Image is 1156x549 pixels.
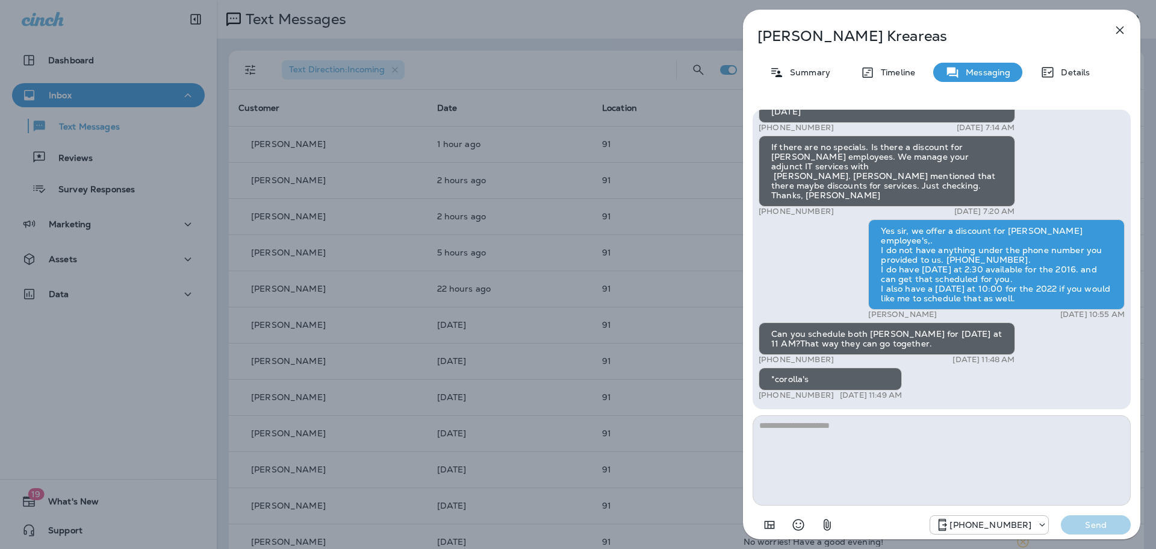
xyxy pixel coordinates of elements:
[757,513,782,537] button: Add in a premade template
[784,67,830,77] p: Summary
[960,67,1010,77] p: Messaging
[875,67,915,77] p: Timeline
[952,355,1015,365] p: [DATE] 11:48 AM
[957,123,1015,133] p: [DATE] 7:14 AM
[757,28,1086,45] p: [PERSON_NAME] Kreareas
[759,136,1015,207] div: If there are no specials. Is there a discount for [PERSON_NAME] employees. We manage your adjunct...
[1055,67,1090,77] p: Details
[949,520,1031,530] p: [PHONE_NUMBER]
[759,355,834,365] p: [PHONE_NUMBER]
[759,322,1015,355] div: Can you schedule both [PERSON_NAME] for [DATE] at 11 AM?That way they can go together.
[759,391,834,400] p: [PHONE_NUMBER]
[759,123,834,133] p: [PHONE_NUMBER]
[930,518,1048,532] div: +1 (330) 521-2826
[786,513,810,537] button: Select an emoji
[954,207,1015,216] p: [DATE] 7:20 AM
[1060,310,1125,319] p: [DATE] 10:55 AM
[868,310,937,319] p: [PERSON_NAME]
[759,207,834,216] p: [PHONE_NUMBER]
[868,219,1125,310] div: Yes sir, we offer a discount for [PERSON_NAME] employee's,. I do not have anything under the phon...
[840,391,902,400] p: [DATE] 11:49 AM
[759,368,902,391] div: *corolla's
